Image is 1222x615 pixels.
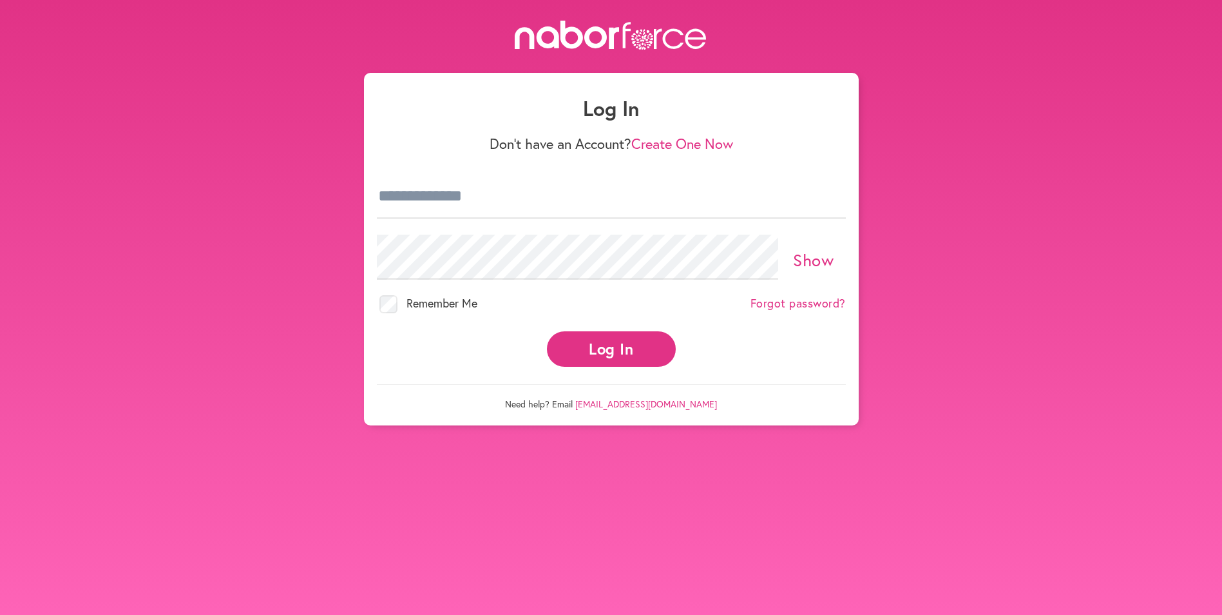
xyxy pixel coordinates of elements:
a: Forgot password? [750,297,846,311]
a: Create One Now [631,134,733,153]
button: Log In [547,331,676,367]
a: Show [793,249,834,271]
a: [EMAIL_ADDRESS][DOMAIN_NAME] [575,398,717,410]
span: Remember Me [406,295,477,311]
h1: Log In [377,96,846,121]
p: Need help? Email [377,384,846,410]
p: Don't have an Account? [377,135,846,152]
